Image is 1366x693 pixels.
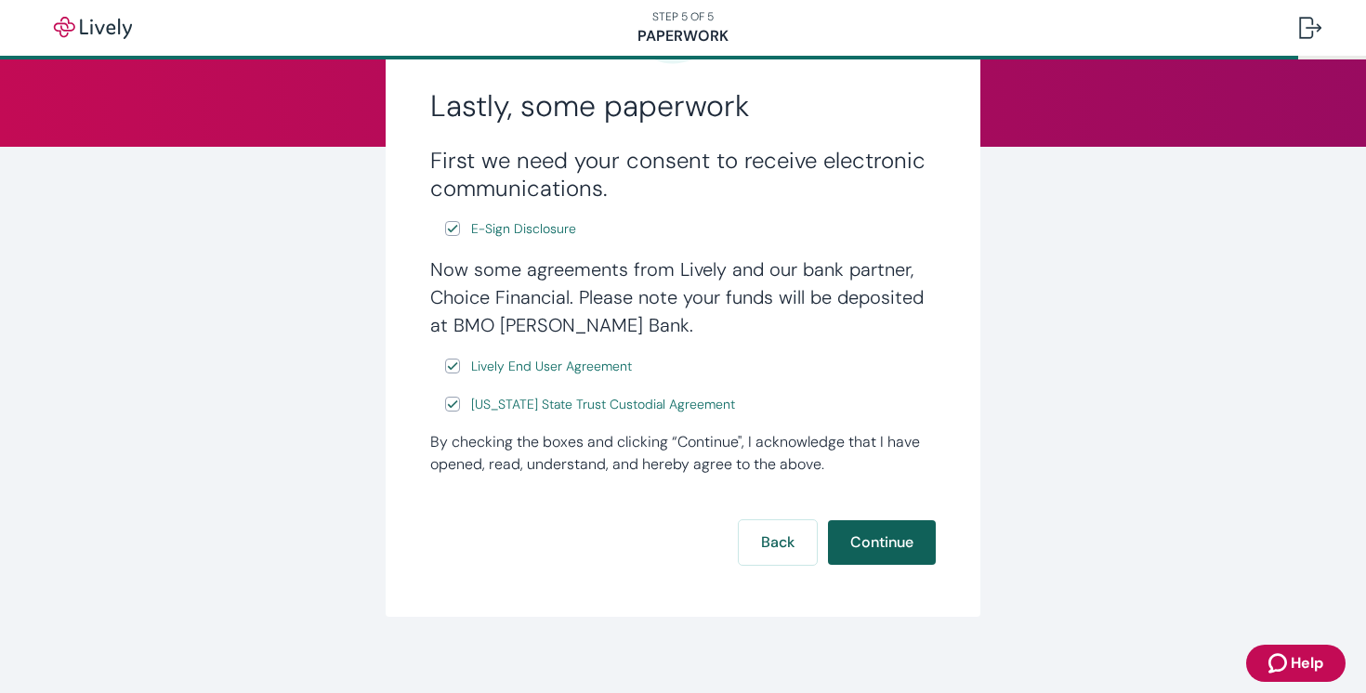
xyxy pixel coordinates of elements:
[1268,652,1291,674] svg: Zendesk support icon
[41,17,145,39] img: Lively
[430,431,936,476] div: By checking the boxes and clicking “Continue", I acknowledge that I have opened, read, understand...
[430,147,936,203] h3: First we need your consent to receive electronic communications.
[1291,652,1323,674] span: Help
[1246,645,1346,682] button: Zendesk support iconHelp
[430,255,936,339] h4: Now some agreements from Lively and our bank partner, Choice Financial. Please note your funds wi...
[828,520,936,565] button: Continue
[739,520,817,565] button: Back
[1284,6,1336,50] button: Log out
[430,87,936,124] h2: Lastly, some paperwork
[471,357,632,376] span: Lively End User Agreement
[467,217,580,241] a: e-sign disclosure document
[471,395,735,414] span: [US_STATE] State Trust Custodial Agreement
[471,219,576,239] span: E-Sign Disclosure
[467,355,636,378] a: e-sign disclosure document
[467,393,739,416] a: e-sign disclosure document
